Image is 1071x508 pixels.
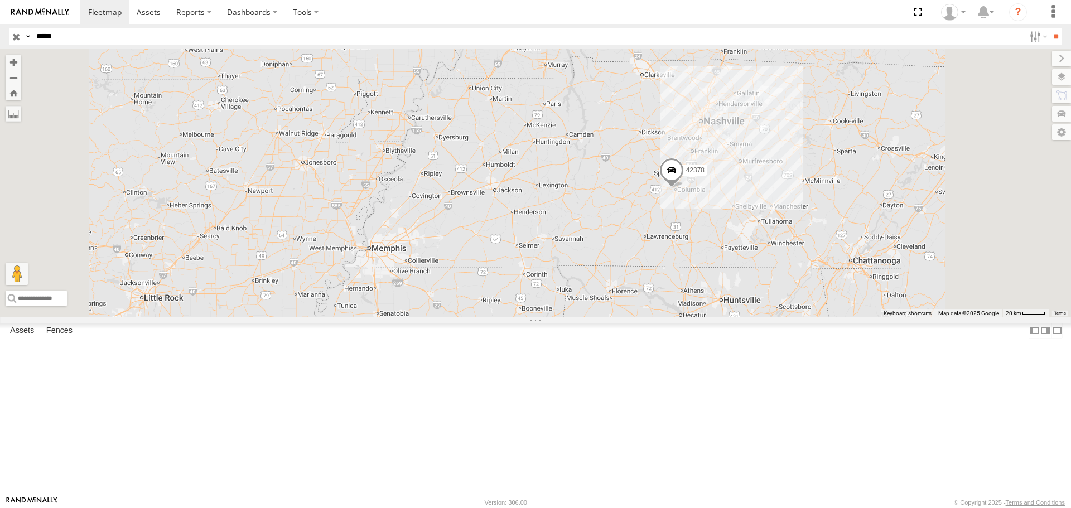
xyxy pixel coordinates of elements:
[485,499,527,506] div: Version: 306.00
[937,4,969,21] div: Carlos Ortiz
[1052,124,1071,140] label: Map Settings
[1054,311,1066,315] a: Terms (opens in new tab)
[1040,323,1051,339] label: Dock Summary Table to the Right
[1009,3,1027,21] i: ?
[954,499,1065,506] div: © Copyright 2025 -
[686,167,705,175] span: 42378
[6,497,57,508] a: Visit our Website
[6,70,21,85] button: Zoom out
[6,55,21,70] button: Zoom in
[23,28,32,45] label: Search Query
[938,310,999,316] span: Map data ©2025 Google
[884,309,932,317] button: Keyboard shortcuts
[11,8,69,16] img: rand-logo.svg
[1006,310,1021,316] span: 20 km
[1002,309,1049,317] button: Map Scale: 20 km per 39 pixels
[4,323,40,339] label: Assets
[6,85,21,100] button: Zoom Home
[1025,28,1049,45] label: Search Filter Options
[1051,323,1063,339] label: Hide Summary Table
[1029,323,1040,339] label: Dock Summary Table to the Left
[41,323,78,339] label: Fences
[1006,499,1065,506] a: Terms and Conditions
[6,106,21,122] label: Measure
[6,263,28,285] button: Drag Pegman onto the map to open Street View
